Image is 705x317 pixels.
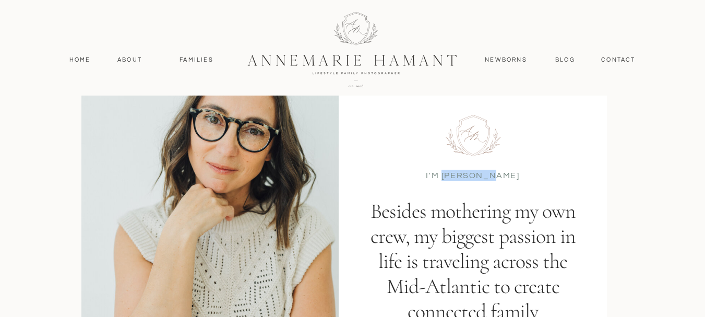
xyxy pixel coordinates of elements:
[115,55,145,65] a: About
[481,55,531,65] a: Newborns
[173,55,220,65] a: Families
[426,170,520,180] p: I'M [PERSON_NAME]
[553,55,578,65] a: Blog
[596,55,641,65] a: contact
[65,55,95,65] a: Home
